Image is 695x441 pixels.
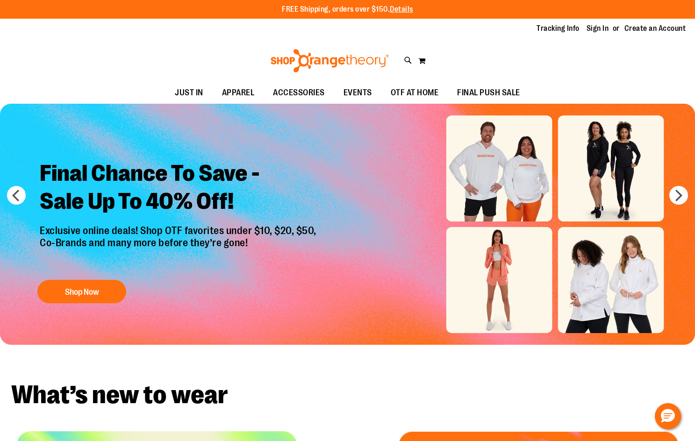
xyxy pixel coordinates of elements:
img: Shop Orangetheory [269,49,390,72]
p: Exclusive online deals! Shop OTF favorites under $10, $20, $50, Co-Brands and many more before th... [33,225,326,270]
a: Create an Account [624,23,686,34]
a: EVENTS [334,82,381,104]
a: Sign In [587,23,609,34]
a: OTF AT HOME [381,82,448,104]
a: Tracking Info [537,23,580,34]
span: OTF AT HOME [391,82,439,103]
button: prev [7,186,26,205]
a: Final Chance To Save -Sale Up To 40% Off! Exclusive online deals! Shop OTF favorites under $10, $... [33,152,326,308]
a: APPAREL [213,82,264,104]
span: FINAL PUSH SALE [457,82,520,103]
span: EVENTS [344,82,372,103]
a: JUST IN [165,82,213,104]
p: FREE Shipping, orders over $150. [282,4,413,15]
h2: What’s new to wear [11,382,684,408]
button: Shop Now [37,280,126,303]
button: Hello, have a question? Let’s chat. [655,403,681,429]
span: ACCESSORIES [273,82,325,103]
a: Details [390,5,413,14]
span: APPAREL [222,82,255,103]
button: next [669,186,688,205]
h2: Final Chance To Save - Sale Up To 40% Off! [33,152,326,225]
a: FINAL PUSH SALE [448,82,530,104]
span: JUST IN [175,82,203,103]
a: ACCESSORIES [264,82,334,104]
